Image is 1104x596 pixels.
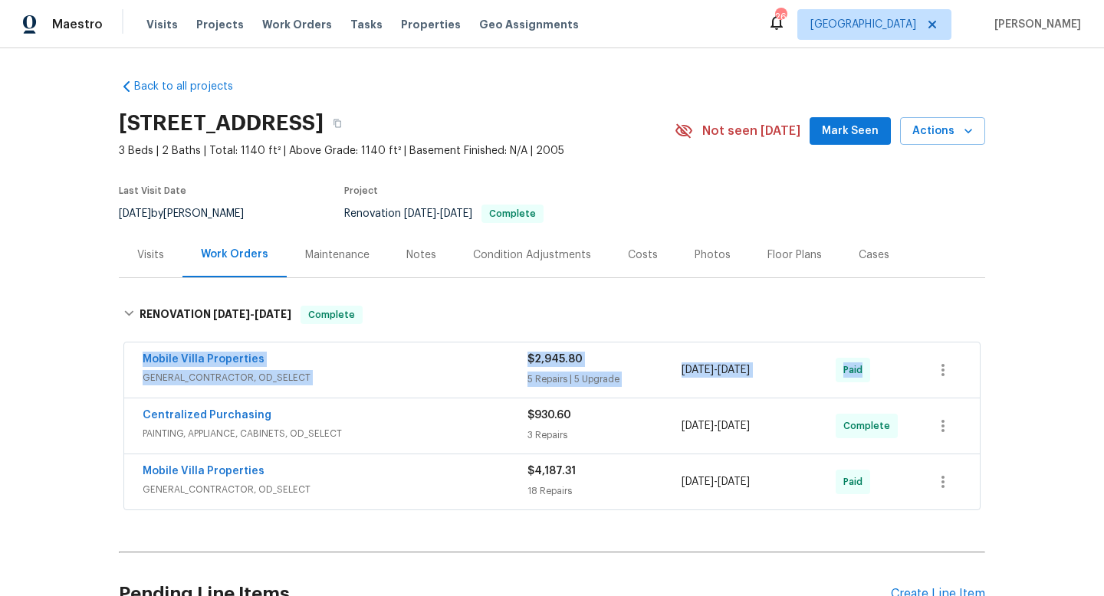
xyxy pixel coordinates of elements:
[810,17,916,32] span: [GEOGRAPHIC_DATA]
[843,418,896,434] span: Complete
[988,17,1081,32] span: [PERSON_NAME]
[702,123,800,139] span: Not seen [DATE]
[682,474,750,490] span: -
[350,19,383,30] span: Tasks
[843,474,869,490] span: Paid
[483,209,542,218] span: Complete
[810,117,891,146] button: Mark Seen
[682,476,714,487] span: [DATE]
[628,247,658,263] div: Costs
[140,306,291,324] h6: RENOVATION
[767,247,822,263] div: Floor Plans
[344,208,544,219] span: Renovation
[695,247,731,263] div: Photos
[201,247,268,262] div: Work Orders
[479,17,579,32] span: Geo Assignments
[718,476,750,487] span: [DATE]
[775,9,786,25] div: 26
[119,208,151,219] span: [DATE]
[143,410,271,421] a: Centralized Purchasing
[682,362,750,378] span: -
[912,122,973,141] span: Actions
[527,466,576,476] span: $4,187.31
[718,421,750,431] span: [DATE]
[324,110,351,137] button: Copy Address
[255,309,291,319] span: [DATE]
[119,143,675,159] span: 3 Beds | 2 Baths | Total: 1140 ft² | Above Grade: 1140 ft² | Basement Finished: N/A | 2005
[527,483,682,499] div: 18 Repairs
[119,186,186,195] span: Last Visit Date
[404,208,436,219] span: [DATE]
[196,17,244,32] span: Projects
[143,370,527,385] span: GENERAL_CONTRACTOR, OD_SELECT
[527,354,583,365] span: $2,945.80
[213,309,250,319] span: [DATE]
[401,17,461,32] span: Properties
[143,354,264,365] a: Mobile Villa Properties
[822,122,879,141] span: Mark Seen
[406,247,436,263] div: Notes
[718,365,750,375] span: [DATE]
[682,421,714,431] span: [DATE]
[305,247,370,263] div: Maintenance
[143,466,264,476] a: Mobile Villa Properties
[900,117,985,146] button: Actions
[302,307,361,323] span: Complete
[843,362,869,378] span: Paid
[682,418,750,434] span: -
[119,79,266,94] a: Back to all projects
[213,309,291,319] span: -
[440,208,472,219] span: [DATE]
[527,427,682,443] div: 3 Repairs
[119,116,324,131] h2: [STREET_ADDRESS]
[473,247,591,263] div: Condition Adjustments
[143,426,527,441] span: PAINTING, APPLIANCE, CABINETS, OD_SELECT
[527,372,682,387] div: 5 Repairs | 5 Upgrade
[119,290,985,339] div: RENOVATION [DATE]-[DATE]Complete
[137,247,164,263] div: Visits
[143,482,527,497] span: GENERAL_CONTRACTOR, OD_SELECT
[859,247,889,263] div: Cases
[146,17,178,32] span: Visits
[344,186,378,195] span: Project
[527,410,571,421] span: $930.60
[52,17,103,32] span: Maestro
[682,365,714,375] span: [DATE]
[119,205,262,223] div: by [PERSON_NAME]
[262,17,332,32] span: Work Orders
[404,208,472,219] span: -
